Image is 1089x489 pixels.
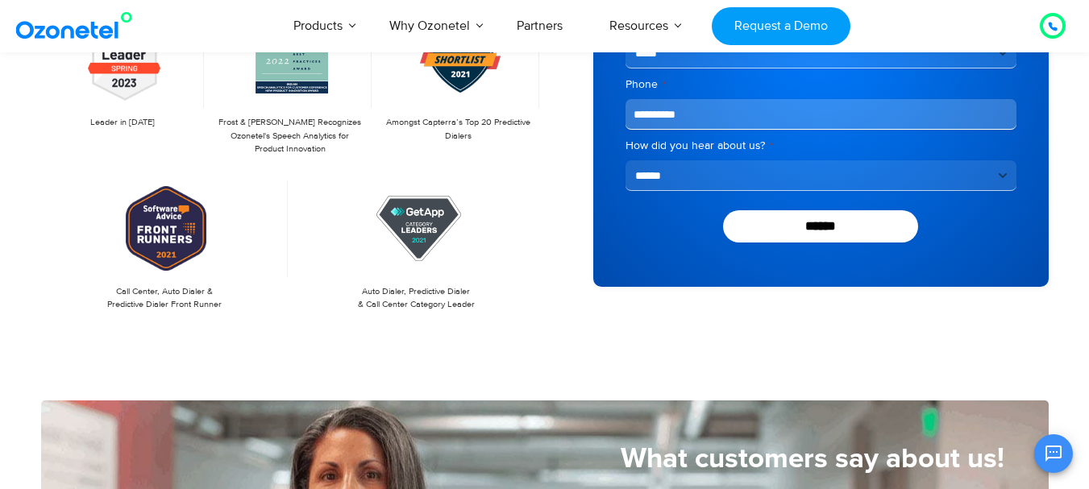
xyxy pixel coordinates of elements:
p: Leader in [DATE] [49,116,196,130]
p: Amongst Capterra’s Top 20 Predictive Dialers [384,116,531,143]
h5: What customers say about us! [41,445,1004,473]
button: Open chat [1034,434,1073,473]
a: Request a Demo [712,7,850,45]
label: Phone [626,77,1016,93]
p: Auto Dialer, Predictive Dialer & Call Center Category Leader [301,285,532,312]
p: Call Center, Auto Dialer & Predictive Dialer Front Runner [49,285,281,312]
label: How did you hear about us? [626,138,1016,154]
p: Frost & [PERSON_NAME] Recognizes Ozonetel's Speech Analytics for Product Innovation [217,116,364,156]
